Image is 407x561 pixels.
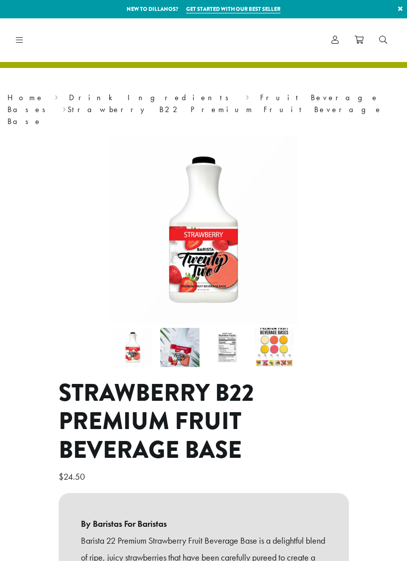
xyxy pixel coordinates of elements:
a: Search [371,32,395,48]
a: Fruit Beverage Bases [7,92,379,115]
a: Get started with our best seller [186,5,280,13]
img: Strawberry B22 Premium Fruit Beverage Base [109,135,298,324]
a: Home [7,92,44,103]
img: Strawberry B22 Premium Fruit Beverage Base - Image 4 [255,328,294,367]
span: › [55,88,58,104]
img: Strawberry B22 Premium Fruit Beverage Base - Image 3 [207,328,247,367]
span: › [246,88,249,104]
img: Strawberry B22 Premium Fruit Beverage Base - Image 2 [160,328,200,367]
a: Drink Ingredients [69,92,235,103]
span: $ [59,471,64,482]
h1: Strawberry B22 Premium Fruit Beverage Base [59,379,349,465]
bdi: 24.50 [59,471,87,482]
span: › [63,100,66,116]
b: By Baristas For Baristas [81,515,327,532]
nav: Breadcrumb [7,92,400,127]
img: Strawberry B22 Premium Fruit Beverage Base [113,328,152,367]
